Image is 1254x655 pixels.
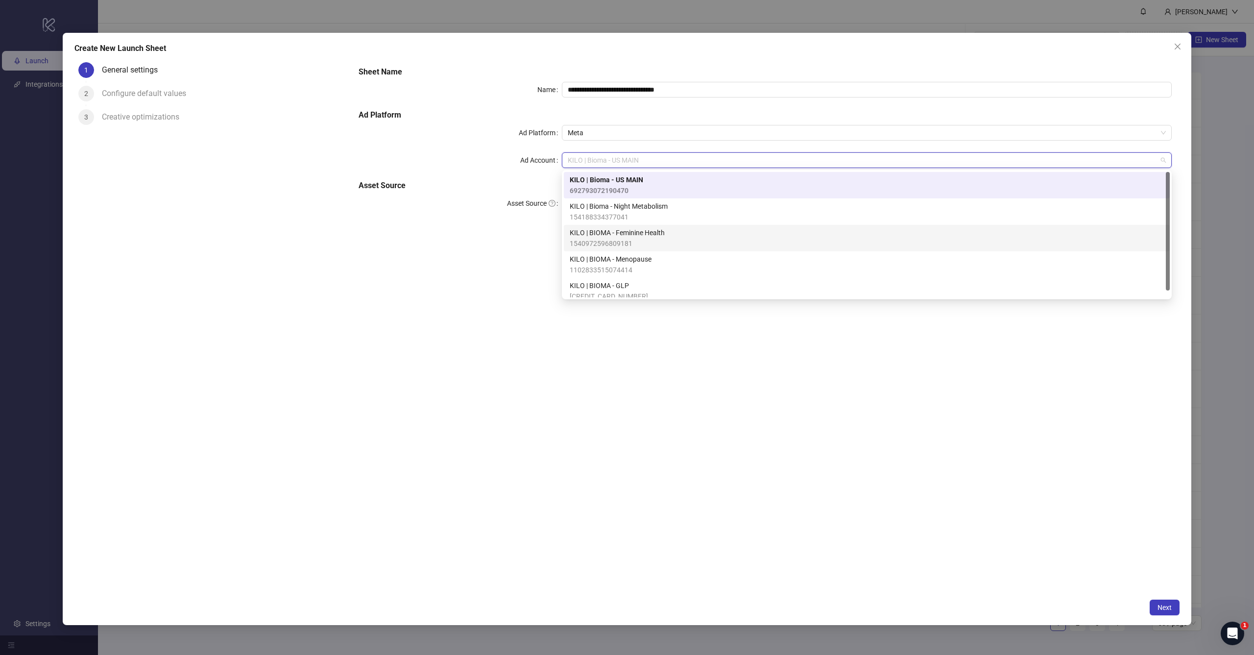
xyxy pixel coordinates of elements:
[359,66,1172,78] h5: Sheet Name
[1170,39,1185,54] button: Close
[74,43,1180,54] div: Create New Launch Sheet
[570,254,651,265] span: KILO | BIOMA - Menopause
[537,82,562,97] label: Name
[564,225,1170,251] div: KILO | BIOMA - Feminine Health
[1174,43,1182,50] span: close
[84,113,88,121] span: 3
[570,227,665,238] span: KILO | BIOMA - Feminine Health
[84,90,88,97] span: 2
[570,291,648,302] span: [CREDIT_CARD_NUMBER]
[570,238,665,249] span: 1540972596809181
[570,185,643,196] span: 692793072190470
[102,109,187,125] div: Creative optimizations
[1241,622,1249,630] span: 1
[549,200,555,207] span: question-circle
[507,195,562,211] label: Asset Source
[568,153,1166,168] span: KILO | Bioma - US MAIN
[1150,600,1180,615] button: Next
[1158,604,1172,611] span: Next
[519,125,562,141] label: Ad Platform
[562,82,1172,97] input: Name
[102,86,194,101] div: Configure default values
[570,265,651,275] span: 1102833515074414
[568,125,1166,140] span: Meta
[570,280,648,291] span: KILO | BIOMA - GLP
[564,278,1170,304] div: KILO | BIOMA - GLP
[1221,622,1244,645] iframe: Intercom live chat
[84,66,88,74] span: 1
[564,172,1170,198] div: KILO | Bioma - US MAIN
[359,180,1172,192] h5: Asset Source
[570,174,643,185] span: KILO | Bioma - US MAIN
[564,198,1170,225] div: KILO | Bioma - Night Metabolism
[564,251,1170,278] div: KILO | BIOMA - Menopause
[102,62,166,78] div: General settings
[570,201,668,212] span: KILO | Bioma - Night Metabolism
[520,152,562,168] label: Ad Account
[570,212,668,222] span: 154188334377041
[359,109,1172,121] h5: Ad Platform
